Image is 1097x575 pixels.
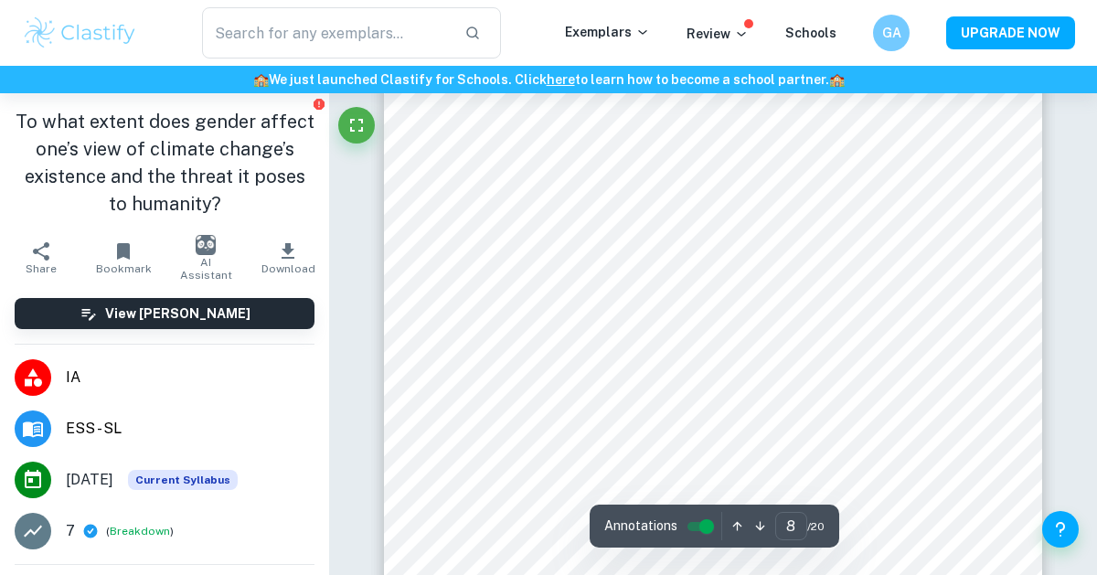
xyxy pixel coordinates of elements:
[261,262,315,275] span: Download
[66,469,113,491] span: [DATE]
[312,97,325,111] button: Report issue
[22,15,138,51] img: Clastify logo
[176,256,236,282] span: AI Assistant
[687,24,749,44] p: Review
[946,16,1075,49] button: UPGRADE NOW
[110,523,170,539] button: Breakdown
[547,72,575,87] a: here
[15,298,314,329] button: View [PERSON_NAME]
[807,518,825,535] span: / 20
[66,520,75,542] p: 7
[105,303,250,324] h6: View [PERSON_NAME]
[338,107,375,144] button: Fullscreen
[4,69,1093,90] h6: We just launched Clastify for Schools. Click to learn how to become a school partner.
[565,22,650,42] p: Exemplars
[26,262,57,275] span: Share
[15,108,314,218] h1: To what extent does gender affect one’s view of climate change’s existence and the threat it pose...
[96,262,152,275] span: Bookmark
[253,72,269,87] span: 🏫
[1042,511,1079,548] button: Help and Feedback
[785,26,836,40] a: Schools
[196,235,216,255] img: AI Assistant
[829,72,845,87] span: 🏫
[82,232,165,283] button: Bookmark
[202,7,450,59] input: Search for any exemplars...
[873,15,910,51] button: GA
[165,232,247,283] button: AI Assistant
[66,367,314,389] span: IA
[604,516,677,536] span: Annotations
[128,470,238,490] div: This exemplar is based on the current syllabus. Feel free to refer to it for inspiration/ideas wh...
[881,23,902,43] h6: GA
[66,418,314,440] span: ESS - SL
[128,470,238,490] span: Current Syllabus
[106,523,174,540] span: ( )
[247,232,329,283] button: Download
